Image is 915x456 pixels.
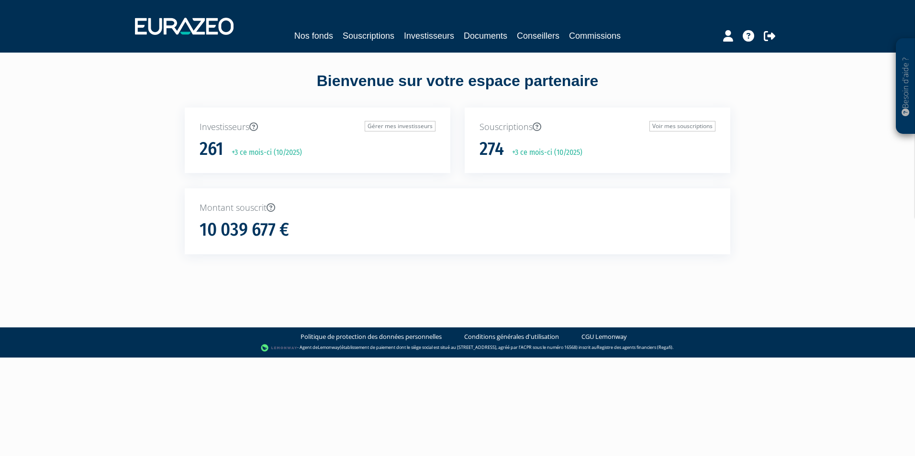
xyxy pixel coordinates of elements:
p: Besoin d'aide ? [900,43,911,130]
a: Lemonway [318,344,340,350]
p: +3 ce mois-ci (10/2025) [505,147,582,158]
a: Registre des agents financiers (Regafi) [597,344,672,350]
a: Voir mes souscriptions [649,121,715,131]
a: Conseillers [517,29,559,43]
a: Investisseurs [404,29,454,43]
h1: 274 [480,139,504,159]
a: Commissions [569,29,621,43]
div: Bienvenue sur votre espace partenaire [178,70,737,108]
p: +3 ce mois-ci (10/2025) [225,147,302,158]
h1: 261 [200,139,223,159]
a: Documents [464,29,507,43]
p: Souscriptions [480,121,715,133]
img: logo-lemonway.png [261,343,298,353]
h1: 10 039 677 € [200,220,289,240]
a: Nos fonds [294,29,333,43]
a: Politique de protection des données personnelles [301,332,442,341]
a: Conditions générales d'utilisation [464,332,559,341]
a: CGU Lemonway [581,332,627,341]
div: - Agent de (établissement de paiement dont le siège social est situé au [STREET_ADDRESS], agréé p... [10,343,905,353]
p: Montant souscrit [200,202,715,214]
a: Souscriptions [343,29,394,43]
a: Gérer mes investisseurs [365,121,435,131]
p: Investisseurs [200,121,435,133]
img: 1732889491-logotype_eurazeo_blanc_rvb.png [135,18,234,35]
